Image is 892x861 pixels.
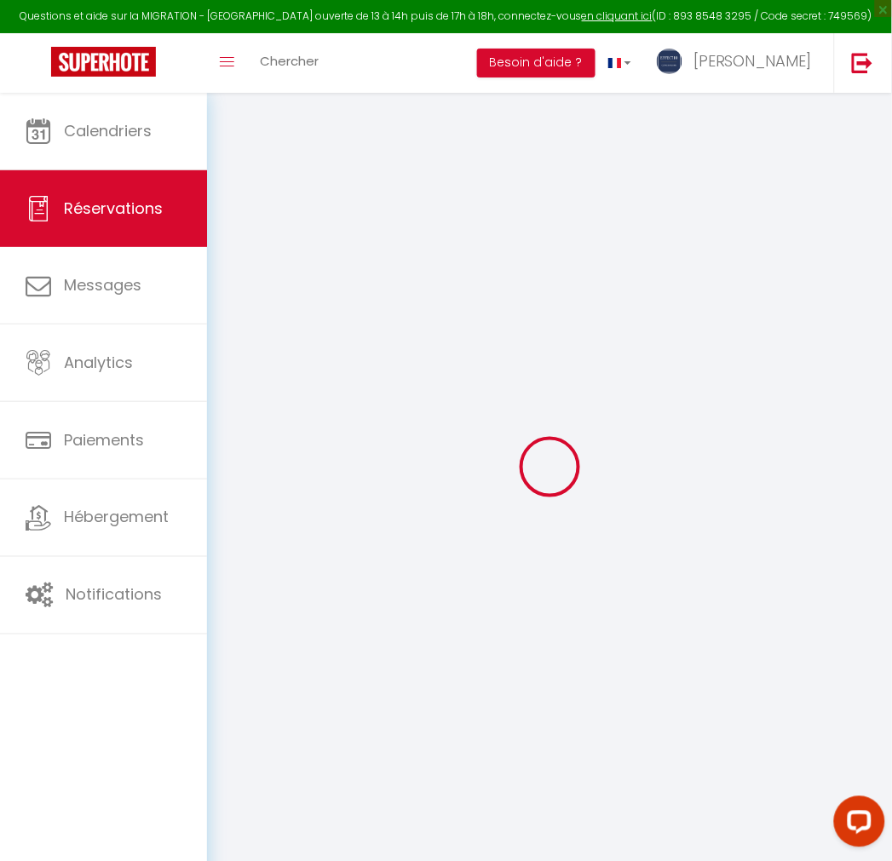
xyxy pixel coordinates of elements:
[260,52,319,70] span: Chercher
[820,789,892,861] iframe: LiveChat chat widget
[477,49,596,77] button: Besoin d'aide ?
[852,52,873,73] img: logout
[582,9,653,23] a: en cliquant ici
[64,352,133,373] span: Analytics
[64,274,141,296] span: Messages
[657,49,682,74] img: ...
[64,198,163,219] span: Réservations
[51,47,156,77] img: Super Booking
[64,429,144,451] span: Paiements
[66,584,162,606] span: Notifications
[693,50,813,72] span: [PERSON_NAME]
[644,33,834,93] a: ... [PERSON_NAME]
[64,120,152,141] span: Calendriers
[64,507,169,528] span: Hébergement
[247,33,331,93] a: Chercher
